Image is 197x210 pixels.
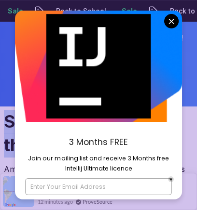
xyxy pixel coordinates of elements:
[14,33,183,43] p: 🔥 Back to School Sale - Our best prices of the year!
[48,6,114,16] p: Back to School
[38,197,73,206] span: 12 minutes ago
[83,197,113,206] a: ProveSource
[3,176,34,207] img: provesource social proof notification image
[114,6,145,16] p: Sale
